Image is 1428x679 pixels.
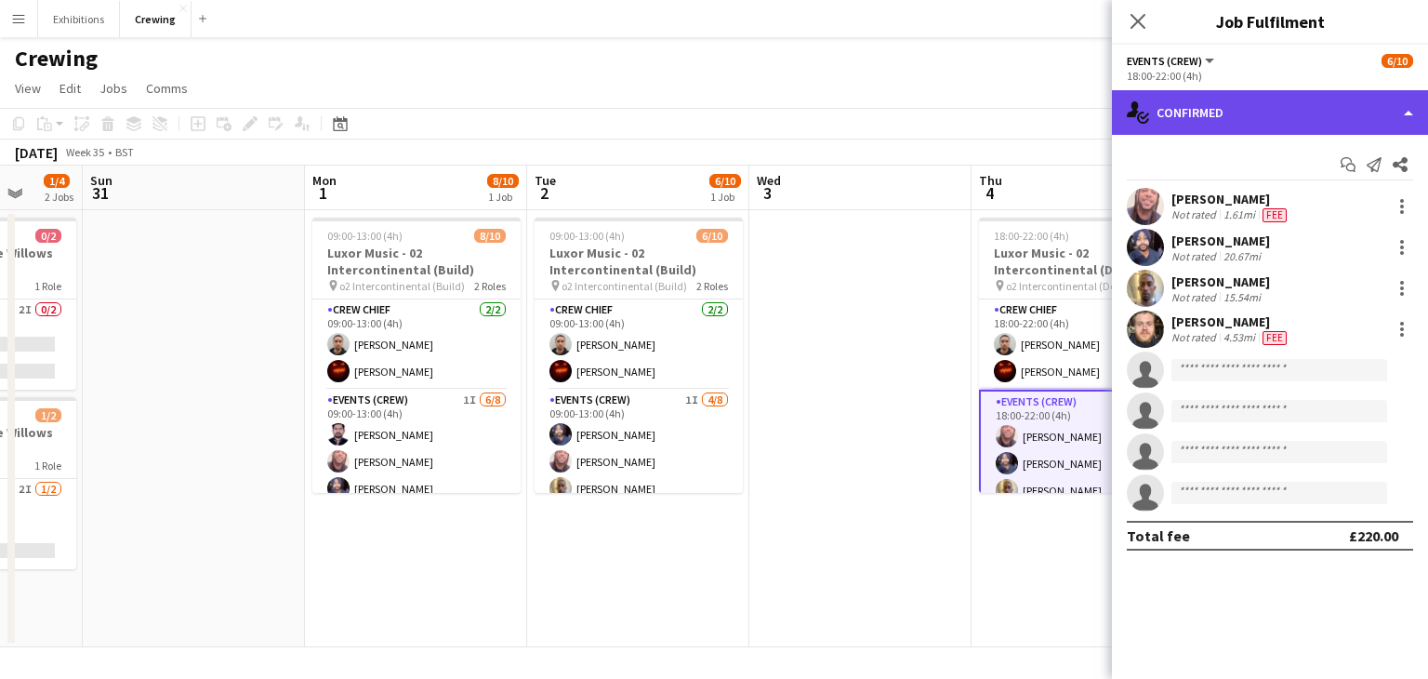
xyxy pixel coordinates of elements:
[1171,249,1220,263] div: Not rated
[1171,330,1220,345] div: Not rated
[1171,290,1220,304] div: Not rated
[1220,330,1259,345] div: 4.53mi
[1349,526,1398,545] div: £220.00
[1263,331,1287,345] span: Fee
[139,76,195,100] a: Comms
[535,245,743,278] h3: Luxor Music - 02 Intercontinental (Build)
[312,390,521,642] app-card-role: Events (Crew)1I6/809:00-13:00 (4h)[PERSON_NAME][PERSON_NAME][PERSON_NAME]
[757,172,781,189] span: Wed
[535,300,743,390] app-card-role: Crew Chief2/209:00-13:00 (4h)[PERSON_NAME][PERSON_NAME]
[35,229,61,243] span: 0/2
[35,408,61,422] span: 1/2
[34,279,61,293] span: 1 Role
[754,182,781,204] span: 3
[1127,54,1202,68] span: Events (Crew)
[1171,313,1290,330] div: [PERSON_NAME]
[979,245,1187,278] h3: Luxor Music - 02 Intercontinental (Derig)
[339,279,465,293] span: o2 Intercontinental (Build)
[979,300,1187,390] app-card-role: Crew Chief2/218:00-22:00 (4h)[PERSON_NAME][PERSON_NAME]
[15,143,58,162] div: [DATE]
[1112,9,1428,33] h3: Job Fulfilment
[549,229,625,243] span: 09:00-13:00 (4h)
[115,145,134,159] div: BST
[710,190,740,204] div: 1 Job
[120,1,192,37] button: Crewing
[979,390,1187,646] app-card-role: Events (Crew)1I1A4/818:00-22:00 (4h)[PERSON_NAME][PERSON_NAME][PERSON_NAME]
[474,279,506,293] span: 2 Roles
[535,390,743,642] app-card-role: Events (Crew)1I4/809:00-13:00 (4h)[PERSON_NAME][PERSON_NAME][PERSON_NAME]
[312,218,521,493] app-job-card: 09:00-13:00 (4h)8/10Luxor Music - 02 Intercontinental (Build) o2 Intercontinental (Build)2 RolesC...
[474,229,506,243] span: 8/10
[1220,290,1264,304] div: 15.54mi
[61,145,108,159] span: Week 35
[90,172,112,189] span: Sun
[696,279,728,293] span: 2 Roles
[1263,208,1287,222] span: Fee
[327,229,403,243] span: 09:00-13:00 (4h)
[696,229,728,243] span: 6/10
[34,459,61,473] span: 1 Role
[52,76,88,100] a: Edit
[87,182,112,204] span: 31
[487,174,519,188] span: 8/10
[488,190,518,204] div: 1 Job
[1220,249,1264,263] div: 20.67mi
[15,80,41,97] span: View
[1127,69,1413,83] div: 18:00-22:00 (4h)
[976,182,1002,204] span: 4
[1127,54,1217,68] button: Events (Crew)
[1171,273,1270,290] div: [PERSON_NAME]
[92,76,135,100] a: Jobs
[535,218,743,493] app-job-card: 09:00-13:00 (4h)6/10Luxor Music - 02 Intercontinental (Build) o2 Intercontinental (Build)2 RolesC...
[562,279,687,293] span: o2 Intercontinental (Build)
[310,182,337,204] span: 1
[312,300,521,390] app-card-role: Crew Chief2/209:00-13:00 (4h)[PERSON_NAME][PERSON_NAME]
[1220,207,1259,222] div: 1.61mi
[994,229,1069,243] span: 18:00-22:00 (4h)
[532,182,556,204] span: 2
[1171,191,1290,207] div: [PERSON_NAME]
[1112,90,1428,135] div: Confirmed
[1127,526,1190,545] div: Total fee
[979,172,1002,189] span: Thu
[15,45,98,73] h1: Crewing
[99,80,127,97] span: Jobs
[535,172,556,189] span: Tue
[146,80,188,97] span: Comms
[979,218,1187,493] app-job-card: 18:00-22:00 (4h)6/10Luxor Music - 02 Intercontinental (Derig) o2 Intercontinental (Derig)2 RolesC...
[312,245,521,278] h3: Luxor Music - 02 Intercontinental (Build)
[7,76,48,100] a: View
[1006,279,1131,293] span: o2 Intercontinental (Derig)
[1259,330,1290,345] div: Crew has different fees then in role
[45,190,73,204] div: 2 Jobs
[312,172,337,189] span: Mon
[1171,233,1270,249] div: [PERSON_NAME]
[38,1,120,37] button: Exhibitions
[1259,207,1290,222] div: Crew has different fees then in role
[44,174,70,188] span: 1/4
[59,80,81,97] span: Edit
[709,174,741,188] span: 6/10
[1171,207,1220,222] div: Not rated
[1382,54,1413,68] span: 6/10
